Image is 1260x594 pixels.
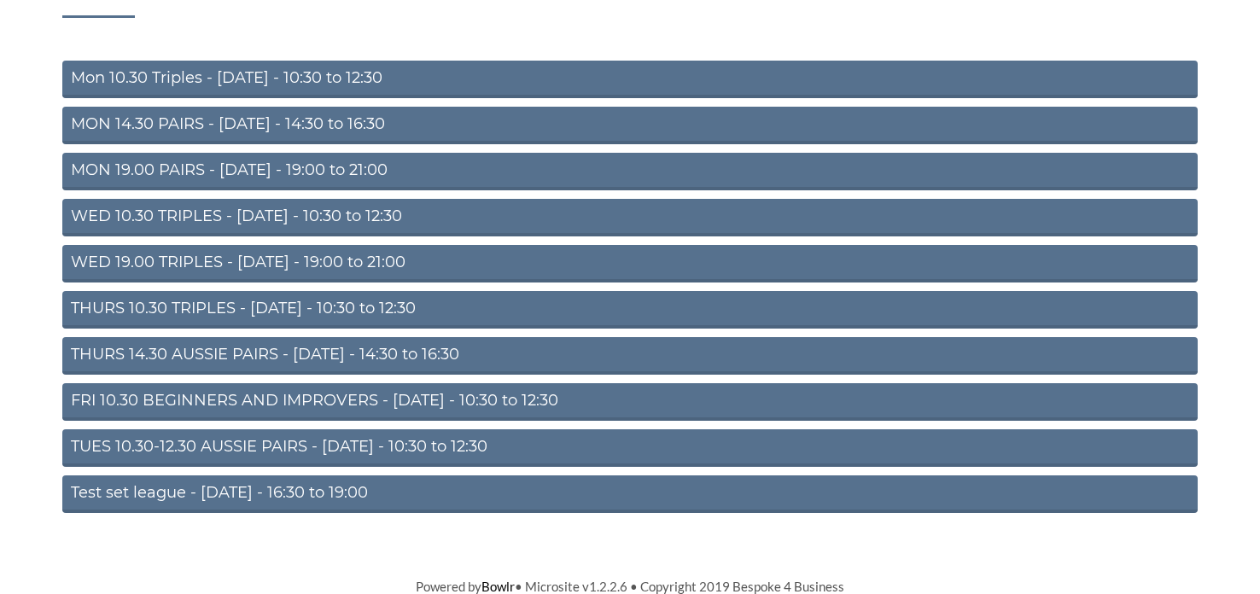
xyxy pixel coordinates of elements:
span: Powered by • Microsite v1.2.2.6 • Copyright 2019 Bespoke 4 Business [416,579,844,594]
a: THURS 10.30 TRIPLES - [DATE] - 10:30 to 12:30 [62,291,1198,329]
a: Mon 10.30 Triples - [DATE] - 10:30 to 12:30 [62,61,1198,98]
a: MON 19.00 PAIRS - [DATE] - 19:00 to 21:00 [62,153,1198,190]
a: THURS 14.30 AUSSIE PAIRS - [DATE] - 14:30 to 16:30 [62,337,1198,375]
a: Test set league - [DATE] - 16:30 to 19:00 [62,475,1198,513]
a: FRI 10.30 BEGINNERS AND IMPROVERS - [DATE] - 10:30 to 12:30 [62,383,1198,421]
a: WED 19.00 TRIPLES - [DATE] - 19:00 to 21:00 [62,245,1198,282]
a: WED 10.30 TRIPLES - [DATE] - 10:30 to 12:30 [62,199,1198,236]
a: TUES 10.30-12.30 AUSSIE PAIRS - [DATE] - 10:30 to 12:30 [62,429,1198,467]
a: Bowlr [481,579,515,594]
a: MON 14.30 PAIRS - [DATE] - 14:30 to 16:30 [62,107,1198,144]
